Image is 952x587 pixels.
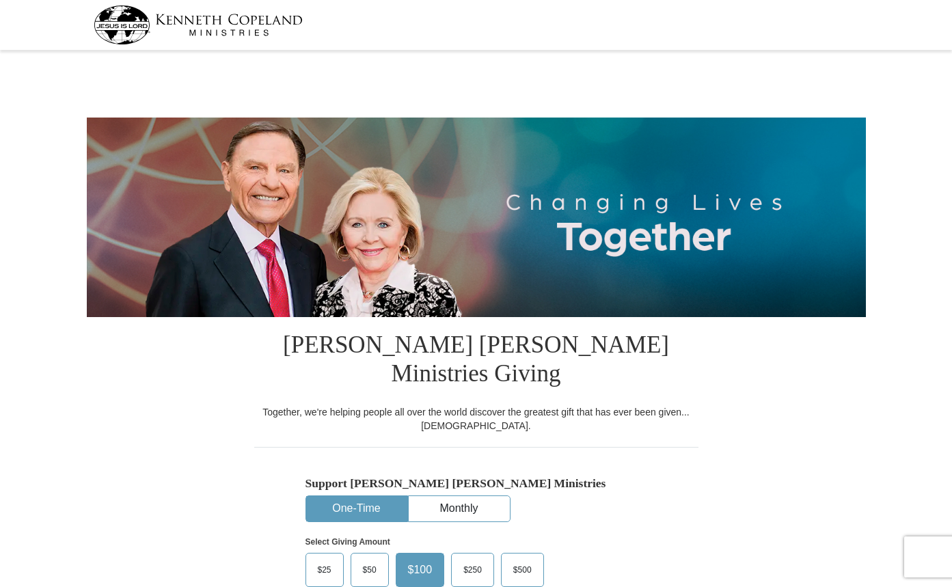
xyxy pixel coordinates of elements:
[254,317,698,405] h1: [PERSON_NAME] [PERSON_NAME] Ministries Giving
[506,560,539,580] span: $500
[457,560,489,580] span: $250
[305,476,647,491] h5: Support [PERSON_NAME] [PERSON_NAME] Ministries
[306,496,407,521] button: One-Time
[254,405,698,433] div: Together, we're helping people all over the world discover the greatest gift that has ever been g...
[356,560,383,580] span: $50
[401,560,439,580] span: $100
[94,5,303,44] img: kcm-header-logo.svg
[311,560,338,580] span: $25
[305,537,390,547] strong: Select Giving Amount
[409,496,510,521] button: Monthly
